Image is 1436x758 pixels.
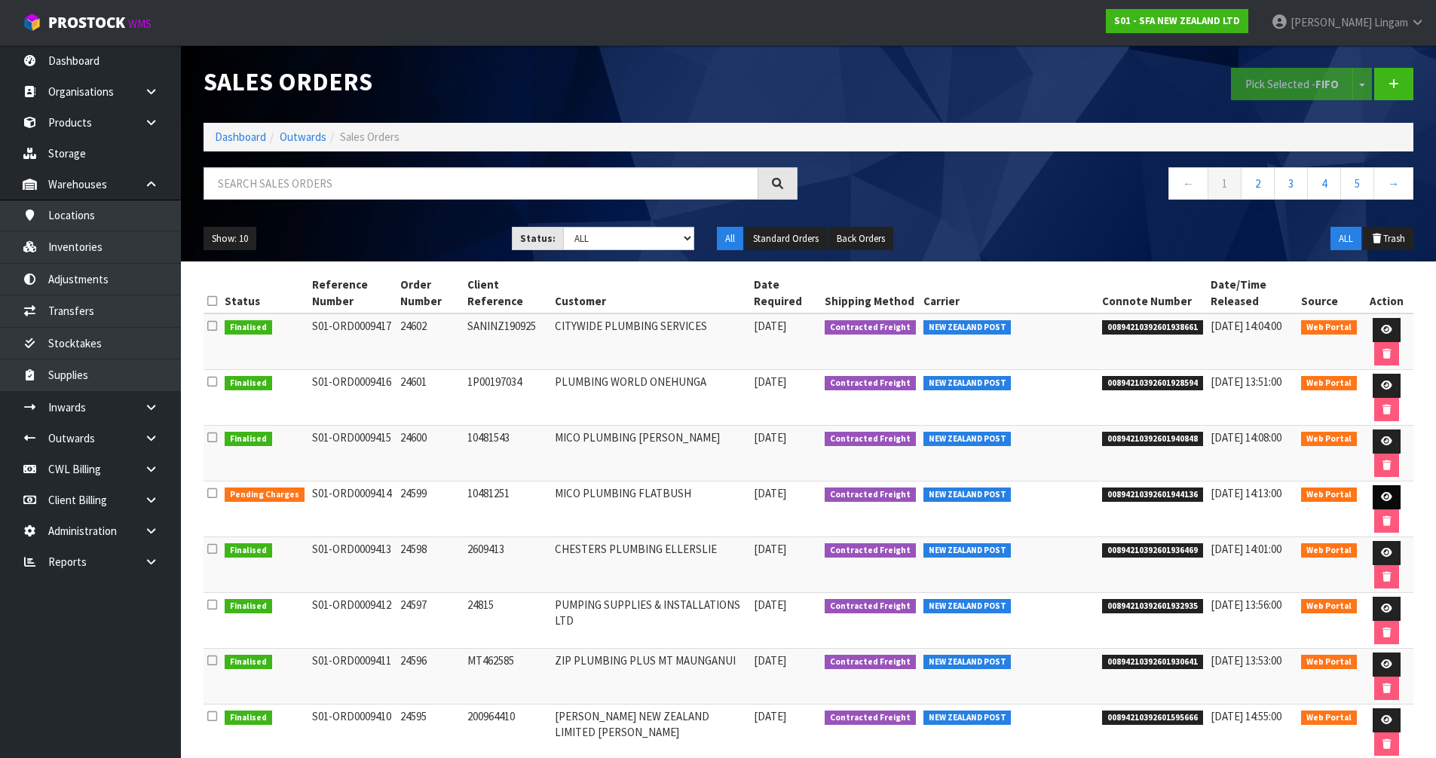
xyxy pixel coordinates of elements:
td: 24815 [464,593,551,649]
span: 00894210392601932935 [1102,599,1203,614]
th: Client Reference [464,273,551,313]
th: Shipping Method [821,273,920,313]
td: 24599 [397,481,464,537]
span: [DATE] [754,486,786,500]
span: [DATE] [754,374,786,389]
span: NEW ZEALAND POST [923,488,1012,503]
span: NEW ZEALAND POST [923,432,1012,447]
span: Web Portal [1301,432,1357,447]
span: NEW ZEALAND POST [923,376,1012,391]
td: S01-ORD0009412 [308,593,397,649]
th: Status [221,273,308,313]
span: 00894210392601940848 [1102,432,1203,447]
td: S01-ORD0009417 [308,313,397,370]
td: 10481543 [464,426,551,481]
span: [DATE] [754,653,786,668]
span: 00894210392601928594 [1102,376,1203,391]
span: Contracted Freight [825,376,916,391]
span: 00894210392601938661 [1102,320,1203,335]
span: [DATE] [754,709,786,723]
span: [DATE] 14:01:00 [1211,542,1281,556]
th: Date/Time Released [1207,273,1297,313]
span: [DATE] [754,542,786,556]
span: NEW ZEALAND POST [923,711,1012,726]
span: Sales Orders [340,130,400,144]
td: ZIP PLUMBING PLUS MT MAUNGANUI [551,649,751,705]
span: Web Portal [1301,543,1357,558]
span: ProStock [48,13,125,32]
button: Trash [1363,227,1413,251]
th: Reference Number [308,273,397,313]
span: Pending Charges [225,488,305,503]
th: Date Required [750,273,821,313]
span: [PERSON_NAME] [1291,15,1372,29]
td: CITYWIDE PLUMBING SERVICES [551,313,751,370]
span: Contracted Freight [825,488,916,503]
span: Finalised [225,376,272,391]
td: 10481251 [464,481,551,537]
a: 4 [1307,167,1341,200]
td: 24602 [397,313,464,370]
th: Connote Number [1098,273,1207,313]
td: 2609413 [464,537,551,593]
span: Contracted Freight [825,655,916,670]
span: [DATE] 13:53:00 [1211,653,1281,668]
td: 24598 [397,537,464,593]
img: cube-alt.png [23,13,41,32]
span: [DATE] 14:55:00 [1211,709,1281,723]
td: 24597 [397,593,464,649]
td: S01-ORD0009415 [308,426,397,481]
span: Contracted Freight [825,320,916,335]
span: [DATE] [754,598,786,612]
span: 00894210392601944136 [1102,488,1203,503]
span: Contracted Freight [825,599,916,614]
span: Finalised [225,543,272,558]
span: [DATE] [754,319,786,333]
strong: S01 - SFA NEW ZEALAND LTD [1114,14,1240,27]
button: ALL [1330,227,1361,251]
strong: FIFO [1315,77,1339,91]
span: 00894210392601936469 [1102,543,1203,558]
th: Order Number [397,273,464,313]
span: Contracted Freight [825,432,916,447]
span: Finalised [225,655,272,670]
td: S01-ORD0009416 [308,370,397,426]
td: 24600 [397,426,464,481]
td: PUMPING SUPPLIES & INSTALLATIONS LTD [551,593,751,649]
a: Dashboard [215,130,266,144]
td: MICO PLUMBING FLATBUSH [551,481,751,537]
span: 00894210392601595666 [1102,711,1203,726]
span: Web Portal [1301,376,1357,391]
td: PLUMBING WORLD ONEHUNGA [551,370,751,426]
a: 3 [1274,167,1308,200]
span: Web Portal [1301,488,1357,503]
a: 1 [1208,167,1242,200]
nav: Page navigation [820,167,1414,204]
span: Web Portal [1301,655,1357,670]
h1: Sales Orders [204,68,798,96]
td: CHESTERS PLUMBING ELLERSLIE [551,537,751,593]
td: MICO PLUMBING [PERSON_NAME] [551,426,751,481]
span: [DATE] 14:08:00 [1211,430,1281,445]
span: Finalised [225,711,272,726]
td: S01-ORD0009411 [308,649,397,705]
th: Action [1361,273,1413,313]
span: [DATE] 13:51:00 [1211,374,1281,389]
span: [DATE] 14:04:00 [1211,319,1281,333]
span: NEW ZEALAND POST [923,655,1012,670]
td: SANINZ190925 [464,313,551,370]
a: 5 [1340,167,1374,200]
button: Back Orders [828,227,893,251]
td: S01-ORD0009414 [308,481,397,537]
td: 24596 [397,649,464,705]
span: 00894210392601930641 [1102,655,1203,670]
span: NEW ZEALAND POST [923,543,1012,558]
span: Lingam [1374,15,1408,29]
th: Customer [551,273,751,313]
th: Carrier [920,273,1099,313]
span: NEW ZEALAND POST [923,599,1012,614]
span: Finalised [225,599,272,614]
span: Finalised [225,432,272,447]
strong: Status: [520,232,556,245]
span: Contracted Freight [825,711,916,726]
